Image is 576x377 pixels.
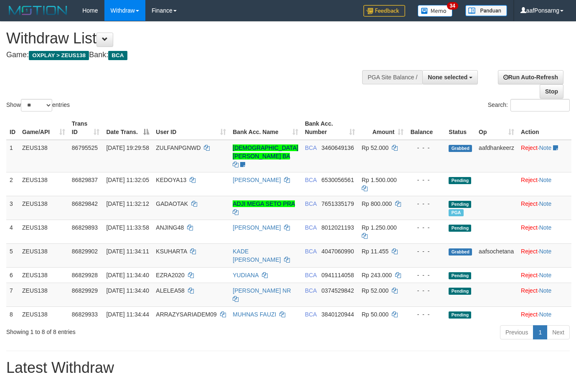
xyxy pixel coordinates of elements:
a: Note [539,311,552,318]
span: [DATE] 11:34:44 [106,311,149,318]
td: aafdhankeerz [475,140,518,172]
td: · [518,306,571,322]
span: [DATE] 11:34:40 [106,287,149,294]
td: · [518,140,571,172]
td: ZEUS138 [19,306,69,322]
span: BCA [305,287,317,294]
td: · [518,283,571,306]
span: [DATE] 11:34:11 [106,248,149,255]
a: [PERSON_NAME] [233,177,281,183]
span: Pending [449,201,471,208]
span: Rp 800.000 [362,200,392,207]
td: 1 [6,140,19,172]
td: · [518,243,571,267]
td: 6 [6,267,19,283]
td: · [518,196,571,220]
span: BCA [108,51,127,60]
a: YUDIANA [233,272,258,278]
div: - - - [410,310,442,319]
span: Pending [449,225,471,232]
div: Showing 1 to 8 of 8 entries [6,324,234,336]
span: None selected [428,74,467,81]
span: Grabbed [449,145,472,152]
td: · [518,267,571,283]
span: [DATE] 11:34:40 [106,272,149,278]
td: 8 [6,306,19,322]
span: Rp 1.500.000 [362,177,397,183]
td: 2 [6,172,19,196]
th: Game/API: activate to sort column ascending [19,116,69,140]
span: Pending [449,272,471,279]
span: BCA [305,272,317,278]
span: KEDOYA13 [156,177,186,183]
a: Previous [500,325,533,339]
span: Rp 11.455 [362,248,389,255]
label: Search: [488,99,570,111]
th: ID [6,116,19,140]
th: Bank Acc. Name: activate to sort column ascending [229,116,302,140]
td: ZEUS138 [19,243,69,267]
div: - - - [410,223,442,232]
span: Copy 0374529842 to clipboard [322,287,354,294]
td: ZEUS138 [19,172,69,196]
a: Reject [521,224,538,231]
td: · [518,172,571,196]
img: Button%20Memo.svg [418,5,453,17]
a: Reject [521,200,538,207]
span: GADAOTAK [156,200,188,207]
div: - - - [410,144,442,152]
img: MOTION_logo.png [6,4,70,17]
span: 86829902 [72,248,98,255]
div: - - - [410,176,442,184]
span: Rp 50.000 [362,311,389,318]
span: Rp 1.250.000 [362,224,397,231]
span: ALELEA58 [156,287,185,294]
span: 34 [447,2,458,10]
h1: Withdraw List [6,30,376,47]
label: Show entries [6,99,70,111]
span: EZRA2020 [156,272,184,278]
span: 86829893 [72,224,98,231]
span: BCA [305,144,317,151]
span: 86829842 [72,200,98,207]
span: Rp 52.000 [362,144,389,151]
th: Op: activate to sort column ascending [475,116,518,140]
div: - - - [410,286,442,295]
td: 7 [6,283,19,306]
span: Copy 6530056561 to clipboard [322,177,354,183]
th: Balance [407,116,445,140]
td: ZEUS138 [19,196,69,220]
span: Copy 3460649136 to clipboard [322,144,354,151]
span: 86829928 [72,272,98,278]
span: KSUHARTA [156,248,187,255]
h4: Game: Bank: [6,51,376,59]
h1: Latest Withdraw [6,359,570,376]
th: Status [445,116,475,140]
a: [DEMOGRAPHIC_DATA][PERSON_NAME] BA [233,144,298,159]
a: [PERSON_NAME] NR [233,287,291,294]
td: ZEUS138 [19,140,69,172]
input: Search: [510,99,570,111]
button: None selected [422,70,478,84]
td: ZEUS138 [19,283,69,306]
span: BCA [305,311,317,318]
th: Amount: activate to sort column ascending [358,116,407,140]
div: - - - [410,271,442,279]
a: Reject [521,287,538,294]
a: Note [539,224,552,231]
span: ANJING48 [156,224,184,231]
span: BCA [305,248,317,255]
span: Copy 0941114058 to clipboard [322,272,354,278]
span: 86795525 [72,144,98,151]
a: Note [539,248,552,255]
th: Date Trans.: activate to sort column descending [103,116,152,140]
span: Pending [449,311,471,319]
th: Bank Acc. Number: activate to sort column ascending [302,116,358,140]
a: Note [539,200,552,207]
th: User ID: activate to sort column ascending [152,116,229,140]
span: OXPLAY > ZEUS138 [29,51,89,60]
a: Reject [521,311,538,318]
span: BCA [305,177,317,183]
span: Grabbed [449,248,472,256]
a: Reject [521,144,538,151]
